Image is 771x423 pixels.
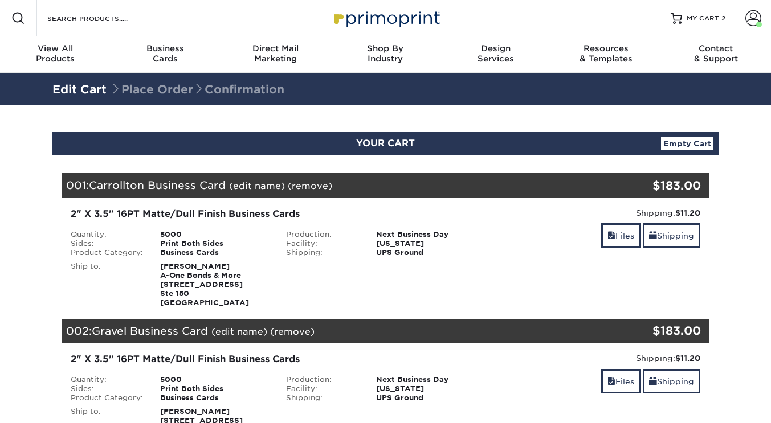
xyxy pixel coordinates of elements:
div: $183.00 [602,322,701,339]
div: 2" X 3.5" 16PT Matte/Dull Finish Business Cards [71,207,485,221]
div: Production: [278,230,368,239]
div: Services [440,43,550,64]
div: Product Category: [62,393,152,403]
div: Quantity: [62,375,152,384]
a: Edit Cart [52,83,107,96]
img: Primoprint [329,6,443,30]
strong: [PERSON_NAME] A-One Bonds & More [STREET_ADDRESS] Ste 180 [GEOGRAPHIC_DATA] [160,262,249,307]
a: (edit name) [229,180,285,191]
a: Files [601,223,641,248]
div: Business Cards [152,248,278,257]
div: Print Both Sides [152,384,278,393]
div: Sides: [62,239,152,248]
span: files [607,377,615,386]
div: UPS Ground [368,393,493,403]
div: [US_STATE] [368,384,493,393]
div: 2" X 3.5" 16PT Matte/Dull Finish Business Cards [71,352,485,366]
div: & Support [661,43,771,64]
span: MY CART [687,14,719,23]
div: UPS Ground [368,248,493,257]
span: Gravel Business Card [92,325,208,337]
span: 2 [721,14,725,22]
div: Ship to: [62,262,152,307]
span: Business [110,43,220,54]
div: Business Cards [152,393,278,403]
span: Direct Mail [221,43,331,54]
div: Product Category: [62,248,152,257]
div: Cards [110,43,220,64]
div: Sides: [62,384,152,393]
a: Shipping [643,223,700,248]
div: Shipping: [502,207,701,219]
span: shipping [649,377,657,386]
a: Resources& Templates [550,36,660,73]
a: BusinessCards [110,36,220,73]
span: files [607,231,615,240]
strong: $11.20 [675,354,700,363]
div: 5000 [152,230,278,239]
div: Shipping: [502,352,701,364]
div: Facility: [278,239,368,248]
a: (remove) [270,326,315,337]
div: Industry [331,43,440,64]
a: Empty Cart [661,137,713,150]
a: Direct MailMarketing [221,36,331,73]
div: Shipping: [278,248,368,257]
div: Facility: [278,384,368,393]
div: [US_STATE] [368,239,493,248]
div: Next Business Day [368,375,493,384]
a: Contact& Support [661,36,771,73]
strong: $11.20 [675,208,700,217]
a: (remove) [288,180,332,191]
div: 5000 [152,375,278,384]
div: $183.00 [602,177,701,194]
a: Shop ByIndustry [331,36,440,73]
span: Place Order Confirmation [110,83,284,96]
a: DesignServices [440,36,550,73]
span: Carrollton Business Card [89,179,226,191]
div: Next Business Day [368,230,493,239]
div: 002: [62,319,602,344]
span: shipping [649,231,657,240]
span: Shop By [331,43,440,54]
span: Contact [661,43,771,54]
span: YOUR CART [356,138,415,149]
div: & Templates [550,43,660,64]
a: (edit name) [211,326,267,337]
span: Resources [550,43,660,54]
div: Quantity: [62,230,152,239]
div: Shipping: [278,393,368,403]
div: Production: [278,375,368,384]
a: Shipping [643,369,700,393]
span: Design [440,43,550,54]
input: SEARCH PRODUCTS..... [46,11,157,25]
a: Files [601,369,641,393]
div: Marketing [221,43,331,64]
div: Print Both Sides [152,239,278,248]
div: 001: [62,173,602,198]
